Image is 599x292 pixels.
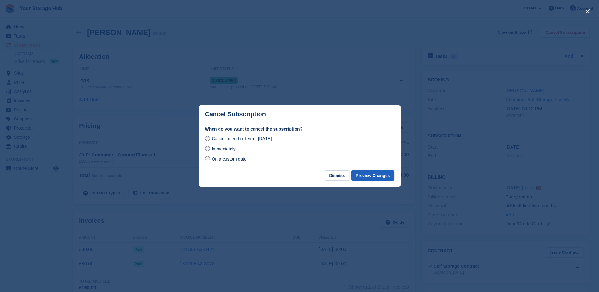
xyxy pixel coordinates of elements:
input: Cancel at end of term - [DATE] [205,136,210,141]
input: On a custom date [205,156,210,161]
button: Dismiss [325,170,349,181]
label: When do you want to cancel the subscription? [205,126,394,132]
button: Preview Changes [351,170,394,181]
span: On a custom date [212,156,247,161]
p: Cancel Subscription [205,111,266,118]
span: Immediately [212,146,235,151]
button: close [583,6,593,16]
span: Cancel at end of term - [DATE] [212,136,272,141]
input: Immediately [205,146,210,151]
